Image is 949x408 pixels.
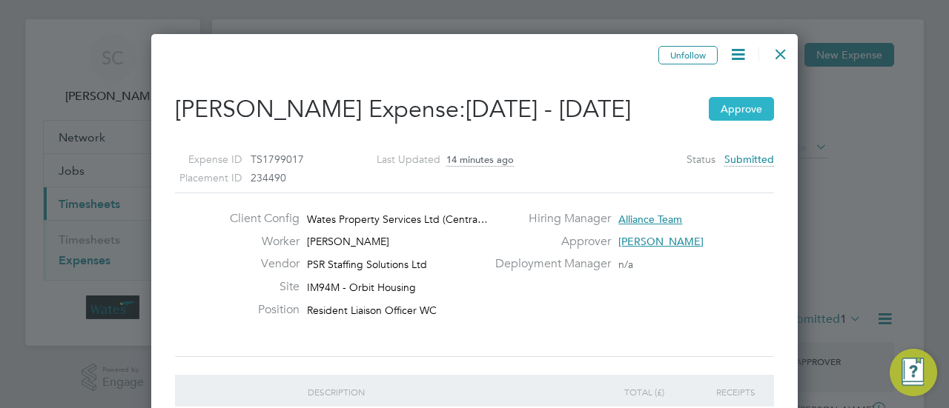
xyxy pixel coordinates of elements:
span: n/a [618,258,633,271]
span: Submitted [724,153,774,167]
span: IM94M - Orbit Housing [307,281,416,294]
span: Alliance Team [618,213,682,226]
span: Wates Property Services Ltd (Centra… [307,213,488,226]
label: Status [687,150,715,169]
span: [PERSON_NAME] [307,235,389,248]
label: Deployment Manager [486,256,611,272]
label: Client Config [218,211,300,227]
h2: [PERSON_NAME] Expense: [175,94,774,125]
label: Last Updated [355,150,440,169]
label: Placement ID [156,169,242,187]
span: 14 minutes ago [446,153,514,167]
label: Site [218,279,300,295]
label: Expense ID [156,150,242,169]
label: Worker [218,234,300,250]
span: PSR Staffing Solutions Ltd [307,258,427,271]
span: TS1799017 [251,153,304,166]
label: Vendor [218,256,300,272]
span: 234490 [251,171,286,184]
button: Approve [709,97,774,121]
label: Approver [486,234,611,250]
button: Unfollow [658,46,718,65]
label: Hiring Manager [486,211,611,227]
label: Position [218,302,300,318]
span: [DATE] - [DATE] [466,95,631,124]
button: Engage Resource Center [890,349,937,396]
span: [PERSON_NAME] [618,235,704,248]
span: Resident Liaison Officer WC [307,304,437,317]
